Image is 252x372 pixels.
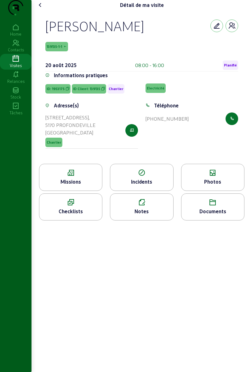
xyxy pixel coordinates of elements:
div: 20 août 2025 [45,61,77,69]
div: Notes [110,208,173,215]
span: Electricité [147,86,164,90]
div: 5170 PROFONDEVILLE [45,121,95,129]
div: 08:00 - 16:00 [135,61,164,69]
div: Documents [181,208,244,215]
div: Checklists [39,208,102,215]
span: 139135-1-1 [47,44,62,49]
div: Détail de ma visite [120,1,164,9]
div: [STREET_ADDRESS], [45,114,95,121]
span: Chantier [109,87,123,91]
span: ID Client: 139135 [73,87,100,91]
div: [PHONE_NUMBER] [146,115,189,123]
span: ID: 1953175 [47,87,65,91]
span: Chantier [47,140,61,145]
div: Téléphone [154,102,179,109]
div: Adresse(s) [54,102,79,109]
div: [PERSON_NAME] [45,18,144,34]
span: Planifié [224,63,237,67]
div: Missions [39,178,102,186]
div: Informations pratiques [54,72,108,79]
div: Photos [181,178,244,186]
div: [GEOGRAPHIC_DATA] [45,129,95,136]
div: Incidents [110,178,173,186]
